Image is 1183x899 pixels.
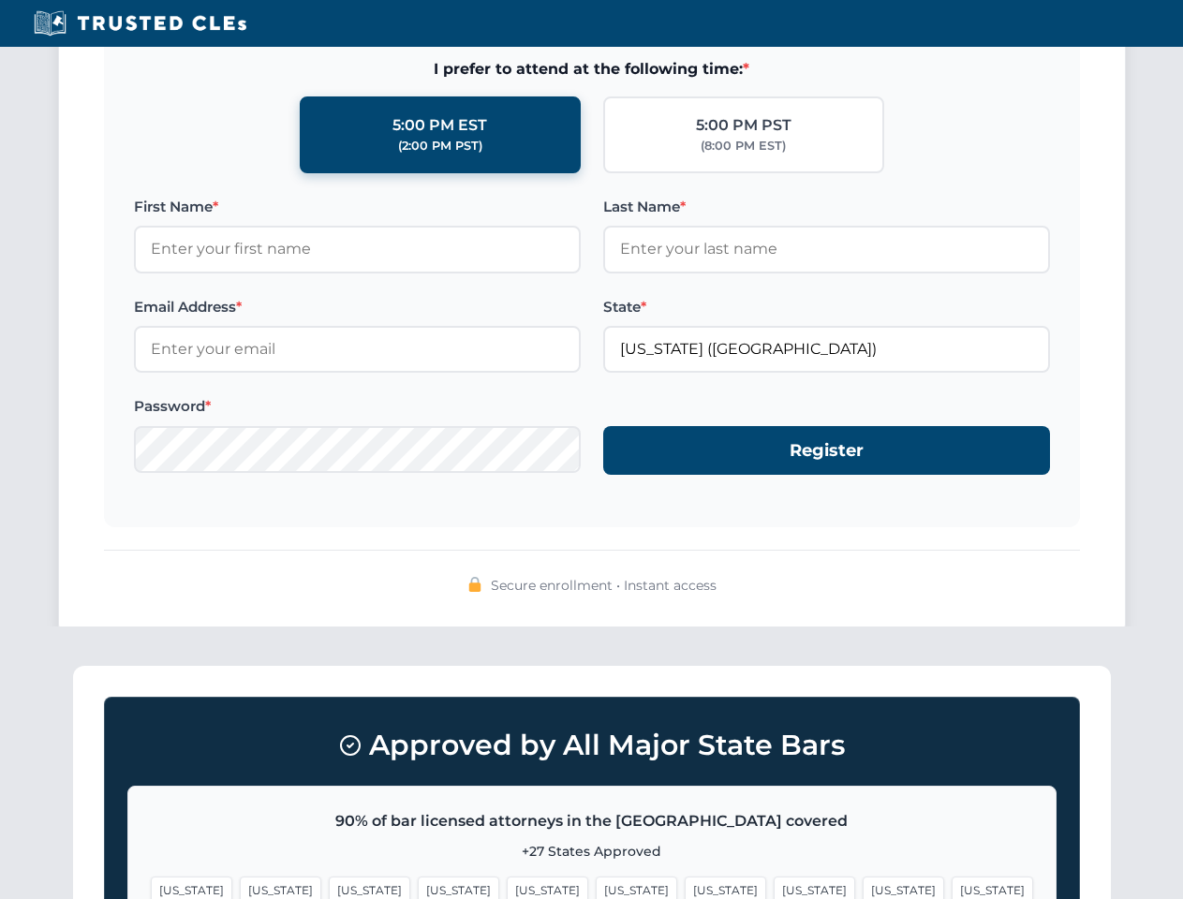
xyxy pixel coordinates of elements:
[151,809,1033,833] p: 90% of bar licensed attorneys in the [GEOGRAPHIC_DATA] covered
[151,841,1033,862] p: +27 States Approved
[603,196,1050,218] label: Last Name
[603,326,1050,373] input: California (CA)
[134,226,581,273] input: Enter your first name
[701,137,786,155] div: (8:00 PM EST)
[398,137,482,155] div: (2:00 PM PST)
[134,196,581,218] label: First Name
[491,575,717,596] span: Secure enrollment • Instant access
[134,296,581,318] label: Email Address
[603,426,1050,476] button: Register
[603,296,1050,318] label: State
[134,57,1050,81] span: I prefer to attend at the following time:
[127,720,1057,771] h3: Approved by All Major State Bars
[467,577,482,592] img: 🔒
[392,113,487,138] div: 5:00 PM EST
[603,226,1050,273] input: Enter your last name
[134,326,581,373] input: Enter your email
[696,113,791,138] div: 5:00 PM PST
[134,395,581,418] label: Password
[28,9,252,37] img: Trusted CLEs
